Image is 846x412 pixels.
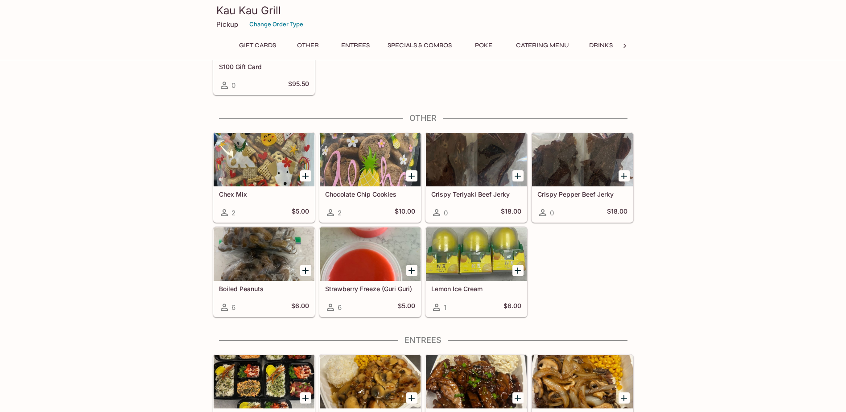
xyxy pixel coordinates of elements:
button: Add Strawberry Freeze (Guri Guri) [406,265,417,276]
button: Drinks [581,39,621,52]
span: 0 [444,209,448,217]
span: 1 [444,303,446,312]
span: 6 [338,303,342,312]
h5: $95.50 [288,80,309,91]
button: Gift Cards [234,39,281,52]
div: Chicken w/ Fresh Mushrooms & Gravy [320,355,421,408]
h5: $18.00 [501,207,521,218]
button: Add Boiled Peanuts [300,265,311,276]
h5: Boiled Peanuts [219,285,309,293]
button: Entrees [335,39,376,52]
span: 6 [231,303,235,312]
div: Pulehu Short Rib w/ Mushroom & Onion [532,355,633,408]
span: 0 [231,81,235,90]
h5: $100 Gift Card [219,63,309,70]
button: Poke [464,39,504,52]
a: Crispy Teriyaki Beef Jerky0$18.00 [425,132,527,222]
button: Add Lemon Ice Cream [512,265,524,276]
a: Crispy Pepper Beef Jerky0$18.00 [532,132,633,222]
h5: $5.00 [398,302,415,313]
span: 2 [231,209,235,217]
span: 2 [338,209,342,217]
h5: Crispy Teriyaki Beef Jerky [431,190,521,198]
div: Crispy Teriyaki Beef Jerky [426,133,527,186]
h5: $10.00 [395,207,415,218]
button: Add Chex Mix [300,170,311,181]
div: Lemon Ice Cream [426,227,527,281]
a: Chex Mix2$5.00 [213,132,315,222]
a: Boiled Peanuts6$6.00 [213,227,315,317]
h5: $6.00 [503,302,521,313]
h4: Entrees [213,335,634,345]
div: Boiled Peanuts [214,227,314,281]
span: 0 [550,209,554,217]
a: Lemon Ice Cream1$6.00 [425,227,527,317]
button: Add Crispy Teriyaki Beef Jerky [512,170,524,181]
button: Add Chicken w/ Fresh Mushrooms & Gravy [406,392,417,404]
button: Add Sesame Hoisin Chicken [512,392,524,404]
button: Change Order Type [245,17,307,31]
a: Chocolate Chip Cookies2$10.00 [319,132,421,222]
div: Sesame Hoisin Chicken [426,355,527,408]
div: Chex Mix [214,133,314,186]
button: Other [288,39,328,52]
h3: Kau Kau Grill [216,4,630,17]
h5: $18.00 [607,207,627,218]
button: Catering Menu [511,39,574,52]
h5: Lemon Ice Cream [431,285,521,293]
button: Add Pulehu Short Rib w/ Mushroom & Onion [619,392,630,404]
div: Chocolate Chip Cookies [320,133,421,186]
button: Specials & Combos [383,39,457,52]
h5: $6.00 [291,302,309,313]
h5: $5.00 [292,207,309,218]
div: Crispy Pepper Beef Jerky [532,133,633,186]
h5: Chocolate Chip Cookies [325,190,415,198]
div: Poke Plate [214,355,314,408]
button: Add Chocolate Chip Cookies [406,170,417,181]
h5: Strawberry Freeze (Guri Guri) [325,285,415,293]
a: Strawberry Freeze (Guri Guri)6$5.00 [319,227,421,317]
h5: Crispy Pepper Beef Jerky [537,190,627,198]
div: Strawberry Freeze (Guri Guri) [320,227,421,281]
h5: Chex Mix [219,190,309,198]
h4: Other [213,113,634,123]
p: Pickup [216,20,238,29]
button: Add Crispy Pepper Beef Jerky [619,170,630,181]
button: Add Poke Plate [300,392,311,404]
